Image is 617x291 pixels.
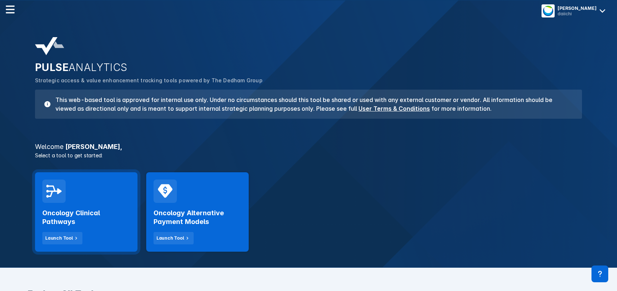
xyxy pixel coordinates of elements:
h3: [PERSON_NAME] , [31,143,586,150]
img: pulse-analytics-logo [35,37,64,55]
div: Launch Tool [45,235,73,241]
h3: This web-based tool is approved for internal use only. Under no circumstances should this tool be... [51,95,573,113]
h2: PULSE [35,61,582,74]
h2: Oncology Clinical Pathways [42,209,130,226]
a: Oncology Clinical PathwaysLaunch Tool [35,172,137,252]
div: [PERSON_NAME] [558,5,597,11]
div: daiichi [558,11,597,16]
img: menu--horizontal.svg [6,5,15,14]
h2: Oncology Alternative Payment Models [154,209,241,226]
button: Launch Tool [154,232,194,244]
button: Launch Tool [42,232,82,244]
div: Contact Support [591,266,608,282]
p: Select a tool to get started: [31,152,586,159]
img: menu button [543,6,553,16]
div: Launch Tool [156,235,184,241]
a: User Terms & Conditions [358,105,430,112]
span: ANALYTICS [69,61,128,74]
span: Welcome [35,143,63,150]
a: Oncology Alternative Payment ModelsLaunch Tool [146,172,249,252]
p: Strategic access & value enhancement tracking tools powered by The Dedham Group [35,76,582,84]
